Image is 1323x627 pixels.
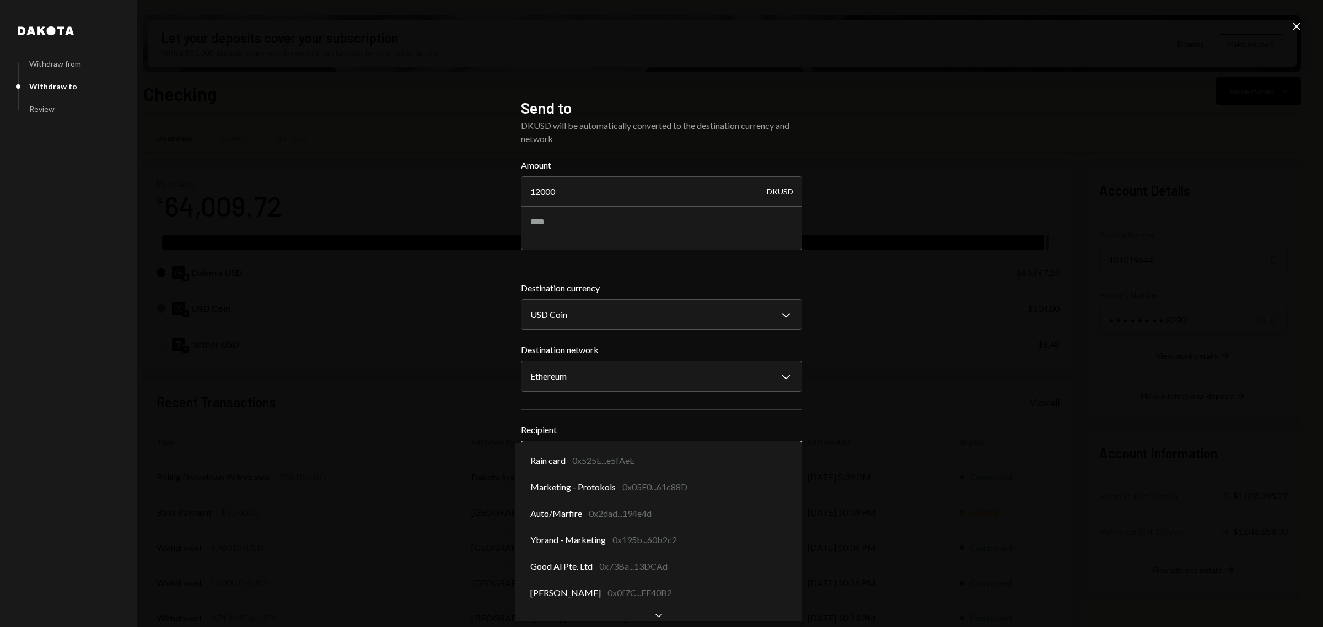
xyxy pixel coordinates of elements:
div: 0x2dad...194e4d [589,507,652,520]
button: Destination currency [521,299,802,330]
h2: Send to [521,98,802,119]
div: 0x05E0...61c88D [622,480,687,494]
button: Destination network [521,361,802,392]
div: Withdraw from [29,59,81,68]
button: Recipient [521,441,802,472]
div: 0x195b...60b2c2 [612,533,677,547]
span: Marketing - Protokols [530,480,616,494]
div: DKUSD will be automatically converted to the destination currency and network [521,119,802,145]
span: [PERSON_NAME] [530,586,601,599]
span: Good Al Pte. Ltd [530,560,593,573]
div: DKUSD [767,176,793,207]
div: Review [29,104,55,113]
span: Ybrand - Marketing [530,533,606,547]
label: Destination currency [521,282,802,295]
div: 0x0f7C...FE40B2 [607,586,672,599]
label: Destination network [521,343,802,356]
input: Enter amount [521,176,802,207]
div: 0x73Ba...13DCAd [599,560,668,573]
label: Amount [521,159,802,172]
label: Recipient [521,423,802,436]
div: Withdraw to [29,82,77,91]
div: 0x525E...e5fAeE [572,454,634,467]
span: Rain card [530,454,566,467]
span: Auto/Marfire [530,507,582,520]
